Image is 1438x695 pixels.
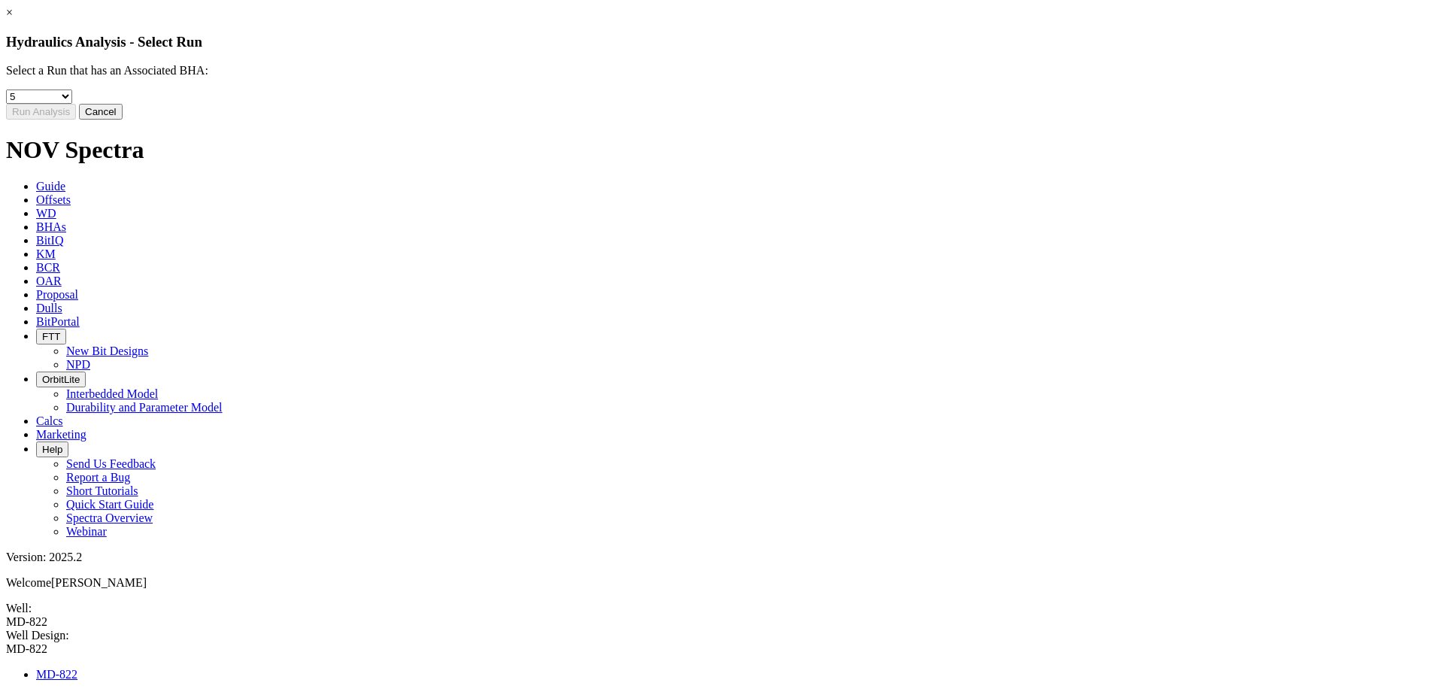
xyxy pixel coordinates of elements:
a: Report a Bug [66,471,130,484]
span: Guide [36,180,65,193]
span: Help [42,444,62,455]
span: OAR [36,275,62,287]
a: NPD [66,358,90,371]
span: Proposal [36,288,78,301]
span: KM [36,247,56,260]
button: Cancel [79,104,123,120]
a: Send Us Feedback [66,457,156,470]
a: Interbedded Model [66,387,158,400]
div: Version: 2025.2 [6,551,1432,564]
button: Run Analysis [6,104,76,120]
a: × [6,6,13,19]
a: New Bit Designs [66,344,148,357]
span: MD-822 [6,615,47,628]
a: Webinar [66,525,107,538]
span: [PERSON_NAME] [51,576,147,589]
p: Welcome [6,576,1432,590]
p: Select a Run that has an Associated BHA: [6,64,1432,77]
span: MD-822 [6,642,47,655]
h1: NOV Spectra [6,136,1432,164]
span: BHAs [36,220,66,233]
a: Durability and Parameter Model [66,401,223,414]
a: MD-822 [36,668,77,681]
span: Well Design: [6,629,1432,681]
span: Marketing [36,428,86,441]
a: Short Tutorials [66,484,138,497]
span: Offsets [36,193,71,206]
span: FTT [42,331,60,342]
span: Calcs [36,414,63,427]
a: Quick Start Guide [66,498,153,511]
span: BitPortal [36,315,80,328]
h3: Hydraulics Analysis - Select Run [6,34,1432,50]
span: OrbitLite [42,374,80,385]
span: BCR [36,261,60,274]
a: Spectra Overview [66,511,153,524]
span: BitIQ [36,234,63,247]
span: Dulls [36,302,62,314]
span: WD [36,207,56,220]
span: Well: [6,602,1432,629]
